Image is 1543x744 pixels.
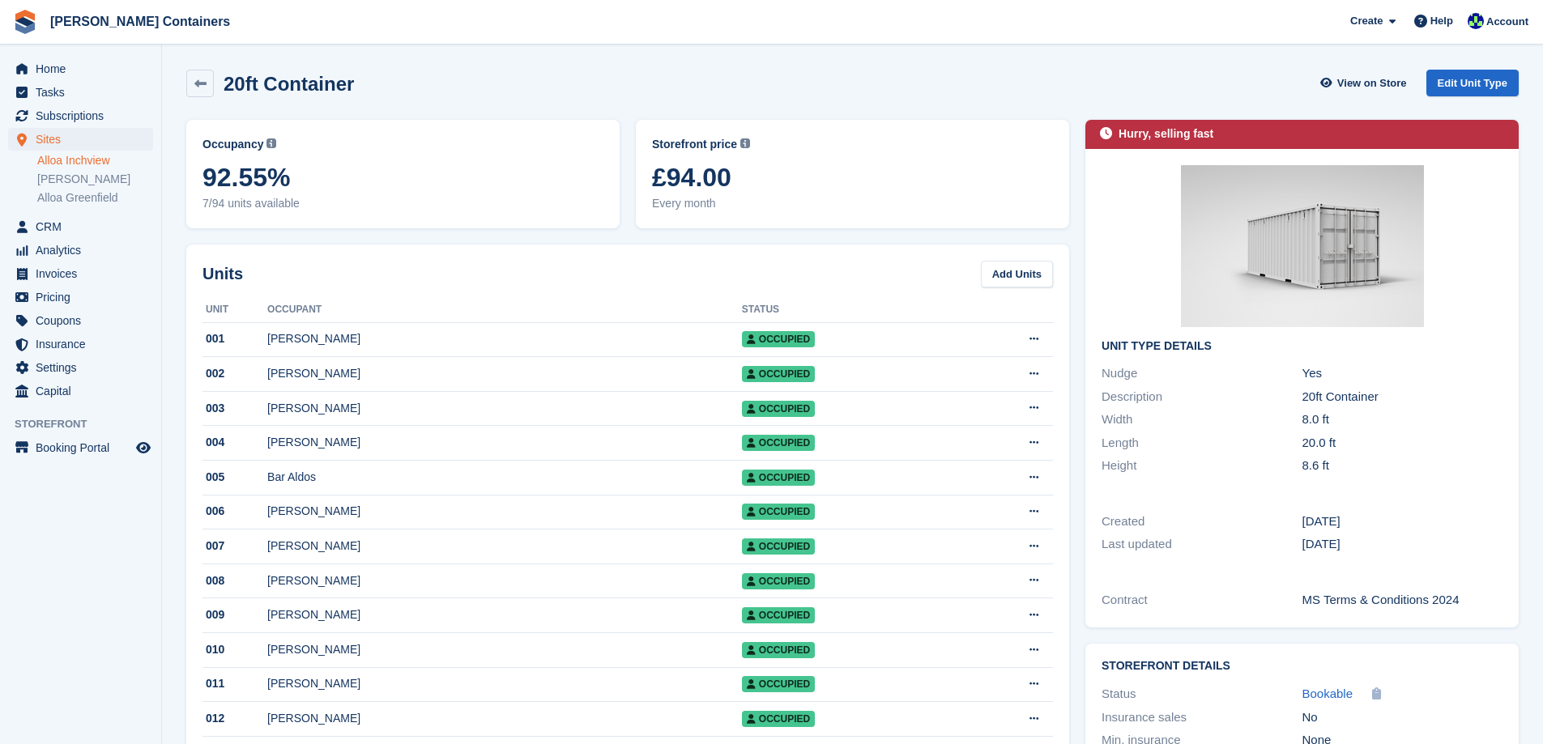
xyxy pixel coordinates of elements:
[742,642,815,658] span: Occupied
[8,57,153,80] a: menu
[1119,125,1213,142] div: Hurry, selling fast
[1102,434,1302,453] div: Length
[202,400,267,417] div: 003
[1426,70,1519,96] a: Edit Unit Type
[1486,14,1528,30] span: Account
[36,436,133,459] span: Booking Portal
[1302,410,1503,429] div: 8.0 ft
[742,401,815,417] span: Occupied
[1302,434,1503,453] div: 20.0 ft
[36,309,133,332] span: Coupons
[1181,165,1424,327] img: White%20Left%20.jpg
[742,676,815,692] span: Occupied
[202,365,267,382] div: 002
[652,163,1053,192] span: £94.00
[652,195,1053,212] span: Every month
[1102,512,1302,531] div: Created
[1102,708,1302,727] div: Insurance sales
[742,538,815,555] span: Occupied
[8,333,153,355] a: menu
[202,675,267,692] div: 011
[8,215,153,238] a: menu
[742,607,815,623] span: Occupied
[36,239,133,261] span: Analytics
[8,104,153,127] a: menu
[267,434,742,451] div: [PERSON_NAME]
[37,153,153,168] a: Alloa Inchview
[1102,340,1503,353] h2: Unit Type details
[1350,13,1383,29] span: Create
[1302,535,1503,554] div: [DATE]
[742,711,815,727] span: Occupied
[134,438,153,457] a: Preview store
[202,434,267,451] div: 004
[1302,388,1503,406] div: 20ft Container
[1302,708,1503,727] div: No
[742,504,815,520] span: Occupied
[8,436,153,459] a: menu
[202,136,263,153] span: Occupancy
[36,104,133,127] span: Subscriptions
[8,356,153,379] a: menu
[202,163,603,192] span: 92.55%
[267,365,742,382] div: [PERSON_NAME]
[13,10,37,34] img: stora-icon-8386f47178a22dfd0bd8f6a31ec36ba5ce8667c1dd55bd0f319d3a0aa187defe.svg
[202,330,267,347] div: 001
[1468,13,1484,29] img: Audra Whitelaw
[1302,685,1353,704] a: Bookable
[267,641,742,658] div: [PERSON_NAME]
[36,356,133,379] span: Settings
[267,503,742,520] div: [PERSON_NAME]
[36,81,133,104] span: Tasks
[267,572,742,589] div: [PERSON_NAME]
[1102,660,1503,673] h2: Storefront Details
[981,261,1053,287] a: Add Units
[8,128,153,151] a: menu
[267,710,742,727] div: [PERSON_NAME]
[267,538,742,555] div: [PERSON_NAME]
[1337,75,1407,91] span: View on Store
[8,81,153,104] a: menu
[202,503,267,520] div: 006
[202,469,267,486] div: 005
[267,400,742,417] div: [PERSON_NAME]
[36,333,133,355] span: Insurance
[1102,388,1302,406] div: Description
[202,710,267,727] div: 012
[1102,535,1302,554] div: Last updated
[8,309,153,332] a: menu
[1102,457,1302,475] div: Height
[742,470,815,486] span: Occupied
[1302,591,1503,610] div: MS Terms & Conditions 2024
[36,286,133,308] span: Pricing
[267,469,742,486] div: Bar Aldos
[15,416,161,432] span: Storefront
[266,138,276,148] img: icon-info-grey-7440780725fd019a000dd9b08b2336e03edf1995a4989e88bcd33f0948082b44.svg
[1102,410,1302,429] div: Width
[36,128,133,151] span: Sites
[267,297,742,323] th: Occupant
[202,195,603,212] span: 7/94 units available
[202,572,267,589] div: 008
[267,330,742,347] div: [PERSON_NAME]
[1102,591,1302,610] div: Contract
[8,262,153,285] a: menu
[8,380,153,402] a: menu
[36,262,133,285] span: Invoices
[1430,13,1453,29] span: Help
[36,380,133,402] span: Capital
[742,297,968,323] th: Status
[202,297,267,323] th: Unit
[202,261,243,286] h2: Units
[742,435,815,451] span: Occupied
[37,172,153,187] a: [PERSON_NAME]
[267,606,742,623] div: [PERSON_NAME]
[1102,685,1302,704] div: Status
[36,215,133,238] span: CRM
[36,57,133,80] span: Home
[740,138,750,148] img: icon-info-grey-7440780725fd019a000dd9b08b2336e03edf1995a4989e88bcd33f0948082b44.svg
[224,73,354,95] h2: 20ft Container
[267,675,742,692] div: [PERSON_NAME]
[1302,512,1503,531] div: [DATE]
[202,538,267,555] div: 007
